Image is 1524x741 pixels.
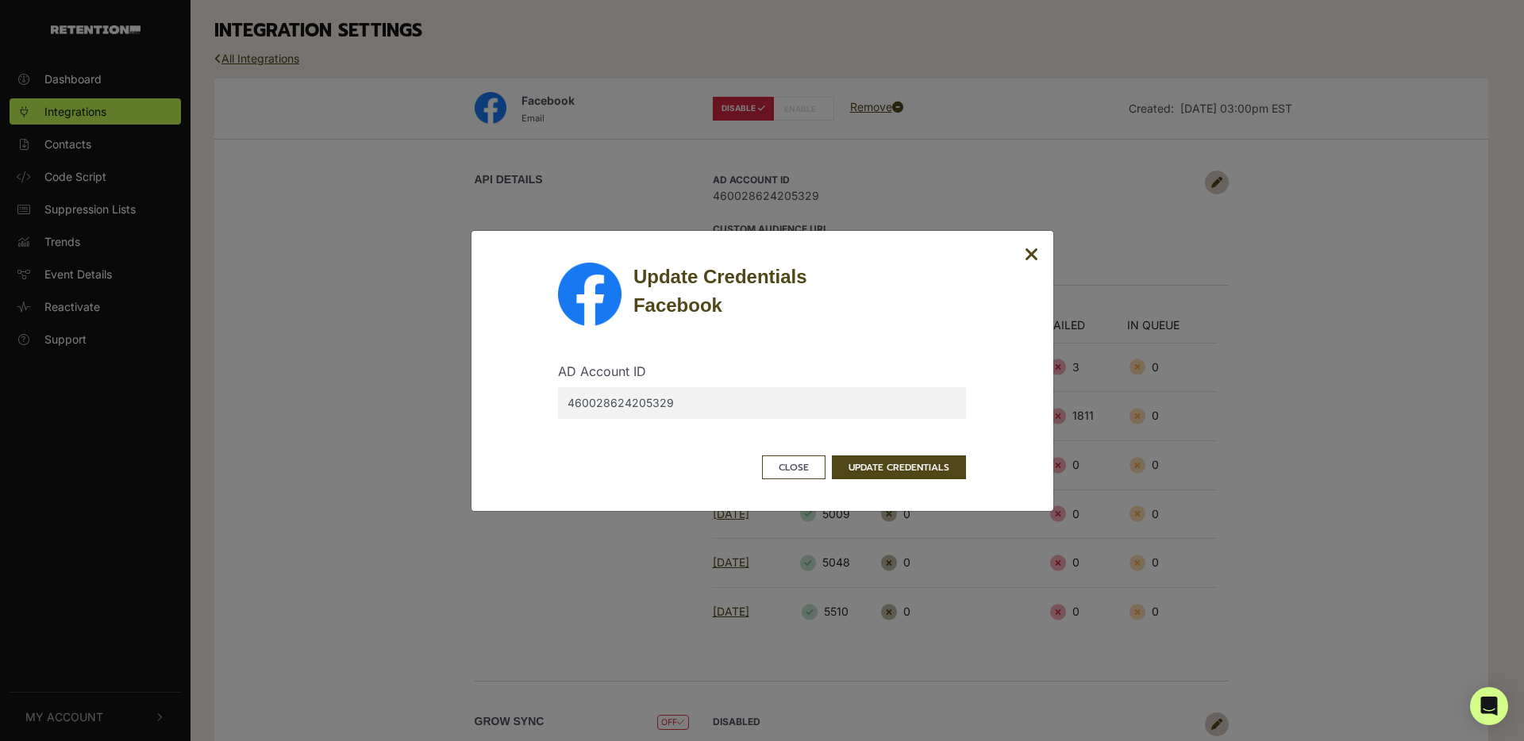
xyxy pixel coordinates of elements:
strong: Facebook [633,294,722,316]
label: AD Account ID [558,362,646,381]
button: Close [1025,245,1039,265]
button: UPDATE CREDENTIALS [832,455,966,479]
div: Update Credentials [633,263,966,320]
input: [AD Account ID] [558,387,966,419]
img: Facebook [558,263,622,326]
div: Open Intercom Messenger [1470,687,1508,725]
button: Close [762,455,825,479]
